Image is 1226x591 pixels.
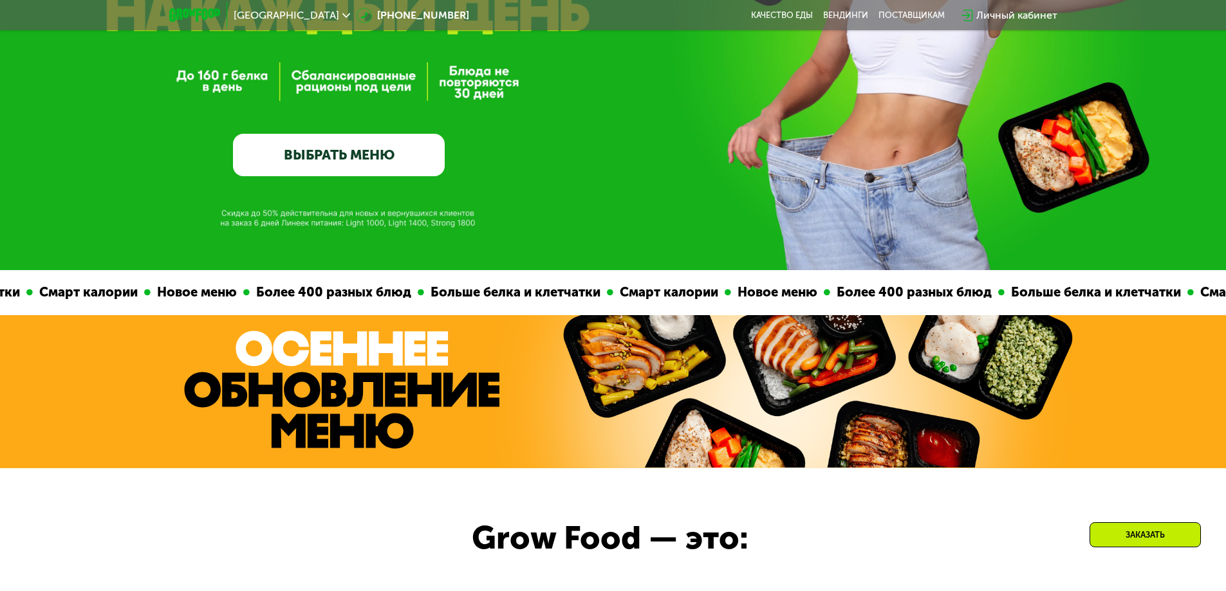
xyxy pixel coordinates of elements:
div: поставщикам [878,10,945,21]
a: Качество еды [751,10,813,21]
a: Вендинги [823,10,868,21]
div: Больше белка и клетчатки [422,282,605,302]
span: [GEOGRAPHIC_DATA] [234,10,339,21]
div: Новое меню [729,282,822,302]
div: Более 400 разных блюд [828,282,996,302]
div: Личный кабинет [976,8,1057,23]
div: Более 400 разных блюд [248,282,416,302]
a: [PHONE_NUMBER] [357,8,469,23]
div: Grow Food — это: [472,514,797,563]
div: Заказать [1090,522,1201,547]
div: Смарт калории [31,282,142,302]
div: Больше белка и клетчатки [1003,282,1185,302]
div: Новое меню [149,282,241,302]
div: Смарт калории [611,282,723,302]
a: ВЫБРАТЬ МЕНЮ [233,134,445,176]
